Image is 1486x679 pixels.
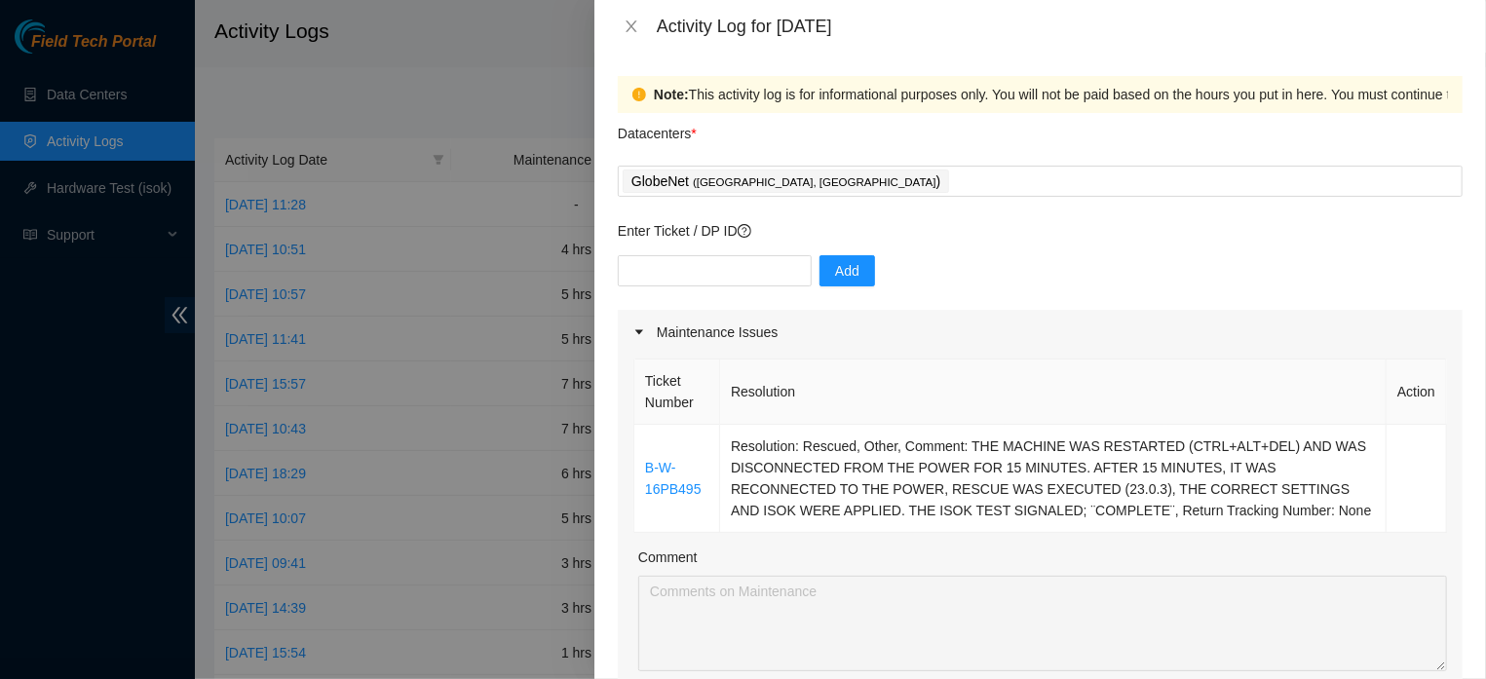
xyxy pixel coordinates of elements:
button: Close [618,18,645,36]
span: Add [835,260,859,282]
button: Add [819,255,875,286]
p: Enter Ticket / DP ID [618,220,1463,242]
span: ( [GEOGRAPHIC_DATA], [GEOGRAPHIC_DATA] [693,176,936,188]
td: Resolution: Rescued, Other, Comment: THE MACHINE WAS RESTARTED (CTRL+ALT+DEL) AND WAS DISCONNECTE... [720,425,1387,533]
a: B-W-16PB495 [645,460,702,497]
span: caret-right [633,326,645,338]
th: Resolution [720,359,1387,425]
th: Action [1387,359,1447,425]
th: Ticket Number [634,359,720,425]
label: Comment [638,547,698,568]
span: close [624,19,639,34]
p: GlobeNet ) [631,170,940,193]
span: question-circle [738,224,751,238]
span: exclamation-circle [632,88,646,101]
div: Maintenance Issues [618,310,1463,355]
div: Activity Log for [DATE] [657,16,1463,37]
p: Datacenters [618,113,697,144]
strong: Note: [654,84,689,105]
textarea: Comment [638,576,1447,671]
